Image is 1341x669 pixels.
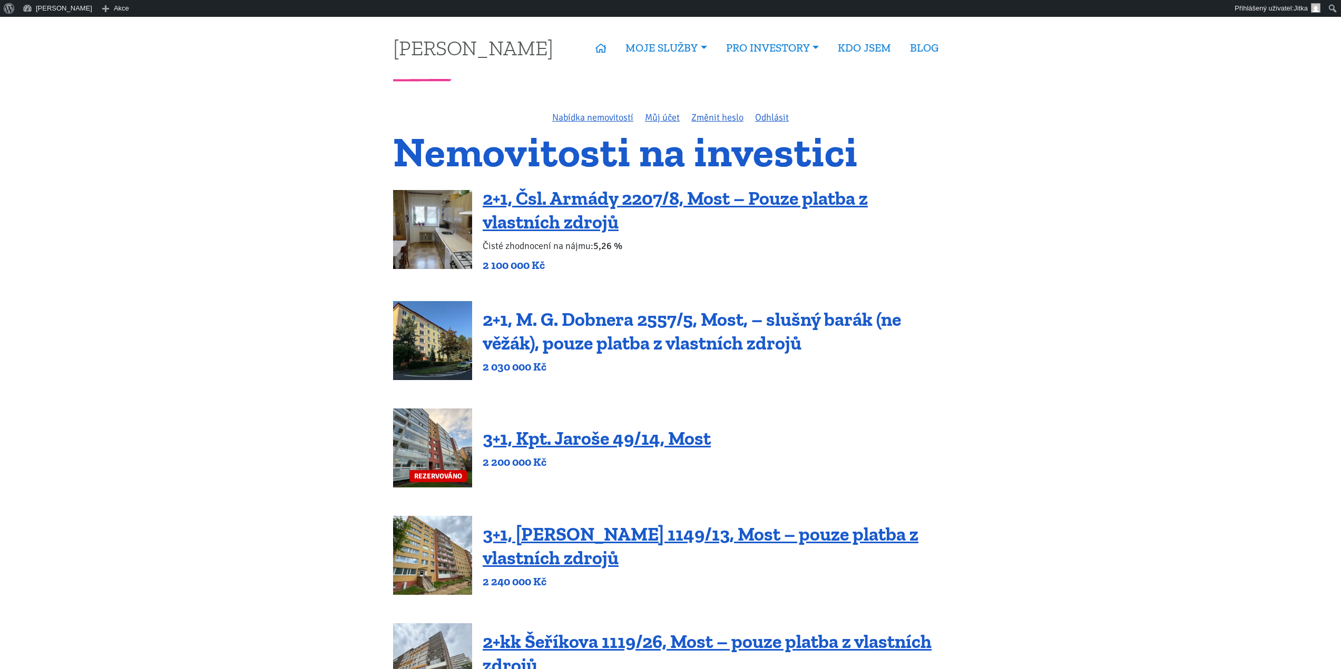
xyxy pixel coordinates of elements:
[691,112,743,123] a: Změnit heslo
[393,134,948,169] h1: Nemovitosti na investici
[616,36,716,60] a: MOJE SLUŽBY
[393,37,553,58] a: [PERSON_NAME]
[483,187,868,233] a: 2+1, Čsl. Armády 2207/8, Most – Pouze platba z vlastních zdrojů
[552,112,633,123] a: Nabídka nemovitostí
[645,112,680,123] a: Můj účet
[483,427,711,450] a: 3+1, Kpt. Jaroše 49/14, Most
[828,36,900,60] a: KDO JSEM
[483,360,948,374] p: 2 030 000 Kč
[900,36,948,60] a: BLOG
[593,240,622,252] b: 5,26 %
[483,308,901,354] a: 2+1, M. G. Dobnera 2557/5, Most, – slušný barák (ne věžák), pouze platba z vlastních zdrojů
[483,455,711,470] p: 2 200 000 Kč
[755,112,789,123] a: Odhlásit
[393,408,472,487] a: REZERVOVÁNO
[483,258,948,273] p: 2 100 000 Kč
[409,470,467,482] span: REZERVOVÁNO
[717,36,828,60] a: PRO INVESTORY
[483,523,918,569] a: 3+1, [PERSON_NAME] 1149/13, Most – pouze platba z vlastních zdrojů
[1294,4,1308,12] span: Jitka
[483,238,948,253] p: Čisté zhodnocení na nájmu:
[483,574,948,589] p: 2 240 000 Kč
